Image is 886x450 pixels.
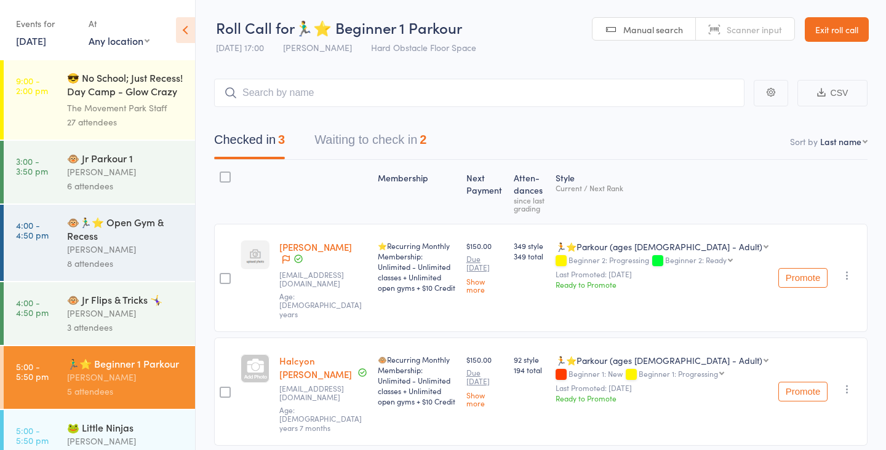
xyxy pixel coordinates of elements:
div: Next Payment [461,165,509,218]
span: Manual search [623,23,683,36]
div: Beginner 1: Progressing [639,369,718,377]
small: Last Promoted: [DATE] [556,270,768,278]
button: Promote [778,382,828,401]
input: Search by name [214,79,744,107]
button: Waiting to check in2 [314,127,426,159]
div: 🏃⭐Parkour (ages [DEMOGRAPHIC_DATA] - Adult) [556,240,762,253]
div: 3 [278,133,285,146]
a: Exit roll call [805,17,869,42]
div: Style [551,165,773,218]
span: 92 style [514,354,546,365]
div: [PERSON_NAME] [67,434,185,448]
div: Beginner 2: Progressing [556,256,768,266]
div: 🐵 Jr Flips & Tricks 🤸‍♀️ [67,293,185,306]
div: $150.00 [466,354,504,407]
a: 4:00 -4:50 pm🐵🏃‍♂️⭐ Open Gym & Recess[PERSON_NAME]8 attendees [4,205,195,281]
div: At [89,14,150,34]
a: [DATE] [16,34,46,47]
div: 🐵 Jr Parkour 1 [67,151,185,165]
div: 🐵🏃‍♂️⭐ Open Gym & Recess [67,215,185,242]
div: $150.00 [466,240,504,293]
a: Show more [466,391,504,407]
div: Current / Next Rank [556,184,768,192]
small: Last Promoted: [DATE] [556,384,768,392]
div: The Movement Park Staff [67,101,185,115]
label: Sort by [790,135,818,148]
span: [PERSON_NAME] [283,41,352,53]
span: Age: [DEMOGRAPHIC_DATA] years 7 months [279,405,362,433]
span: Roll Call for [216,17,295,37]
small: carleyky@gmail.com [279,384,368,402]
div: [PERSON_NAME] [67,242,185,256]
button: Promote [778,268,828,288]
div: 6 attendees [67,179,185,193]
div: [PERSON_NAME] [67,165,185,179]
small: Due [DATE] [466,255,504,272]
div: 😎 No School; Just Recess! Day Camp - Glow Crazy S... [67,71,185,101]
div: 2 [420,133,426,146]
div: [PERSON_NAME] [67,306,185,320]
div: Last name [820,135,861,148]
small: carleyky@gmail.com [279,270,368,288]
div: 27 attendees [67,115,185,129]
span: Age: [DEMOGRAPHIC_DATA] years [279,291,362,319]
span: 349 style [514,240,546,251]
a: 5:00 -5:50 pm🏃‍♂️⭐ Beginner 1 Parkour[PERSON_NAME]5 attendees [4,346,195,409]
div: ⭐Recurring Monthly Membership: Unlimited - Unlimited classes + Unlimited open gyms + $10 Credit [378,240,456,293]
div: 8 attendees [67,256,185,270]
div: Ready to Promote [556,393,768,403]
span: 194 total [514,365,546,375]
a: 9:00 -2:00 pm😎 No School; Just Recess! Day Camp - Glow Crazy S...The Movement Park Staff27 attendees [4,60,195,140]
div: 🐵Recurring Monthly Membership: Unlimited - Unlimited classes + Unlimited open gyms + $10 Credit [378,354,456,406]
span: [DATE] 17:00 [216,41,264,53]
span: 🏃‍♂️⭐ Beginner 1 Parkour [295,17,462,37]
time: 4:00 - 4:50 pm [16,220,49,240]
time: 9:00 - 2:00 pm [16,76,48,95]
time: 3:00 - 3:50 pm [16,156,48,176]
div: Atten­dances [509,165,551,218]
div: Beginner 2: Ready [665,256,727,264]
a: [PERSON_NAME] [279,240,352,253]
div: Beginner 1: New [556,369,768,380]
img: image1734139282.png [241,240,269,269]
button: Checked in3 [214,127,285,159]
div: 3 attendees [67,320,185,334]
span: Scanner input [727,23,782,36]
time: 5:00 - 5:50 pm [16,361,49,381]
div: Any location [89,34,150,47]
a: 3:00 -3:50 pm🐵 Jr Parkour 1[PERSON_NAME]6 attendees [4,141,195,203]
time: 4:00 - 4:50 pm [16,298,49,317]
div: since last grading [514,196,546,212]
a: 4:00 -4:50 pm🐵 Jr Flips & Tricks 🤸‍♀️[PERSON_NAME]3 attendees [4,282,195,345]
small: Due [DATE] [466,368,504,386]
div: 5 attendees [67,384,185,398]
span: Hard Obstacle Floor Space [371,41,476,53]
div: Ready to Promote [556,279,768,290]
span: 349 total [514,251,546,261]
time: 5:00 - 5:50 pm [16,425,49,445]
div: 🏃‍♂️⭐ Beginner 1 Parkour [67,357,185,370]
div: 🏃⭐Parkour (ages [DEMOGRAPHIC_DATA] - Adult) [556,354,762,366]
div: Membership [373,165,461,218]
a: Show more [466,277,504,293]
div: Events for [16,14,76,34]
button: CSV [797,80,868,106]
a: Halcyon [PERSON_NAME] [279,354,352,381]
div: [PERSON_NAME] [67,370,185,384]
div: 🐸 Little Ninjas [67,420,185,434]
